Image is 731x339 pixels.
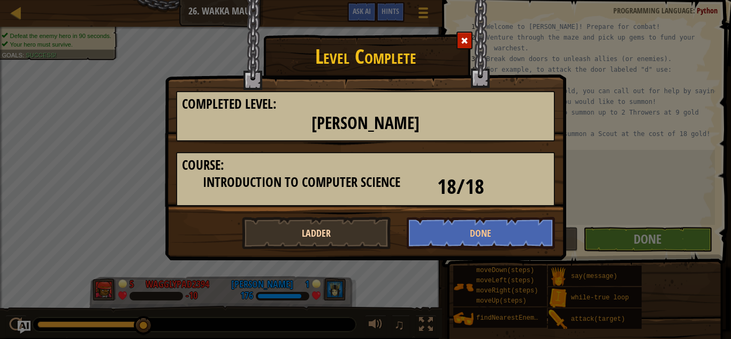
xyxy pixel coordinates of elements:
h2: [PERSON_NAME] [182,114,549,133]
button: Ladder [242,217,391,249]
span: 18/18 [437,172,484,200]
h3: Completed Level: [182,97,549,111]
button: Done [407,217,555,249]
h1: Level Complete [165,40,566,67]
h3: Course: [182,158,549,172]
h3: Introduction to Computer Science [182,175,421,190]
